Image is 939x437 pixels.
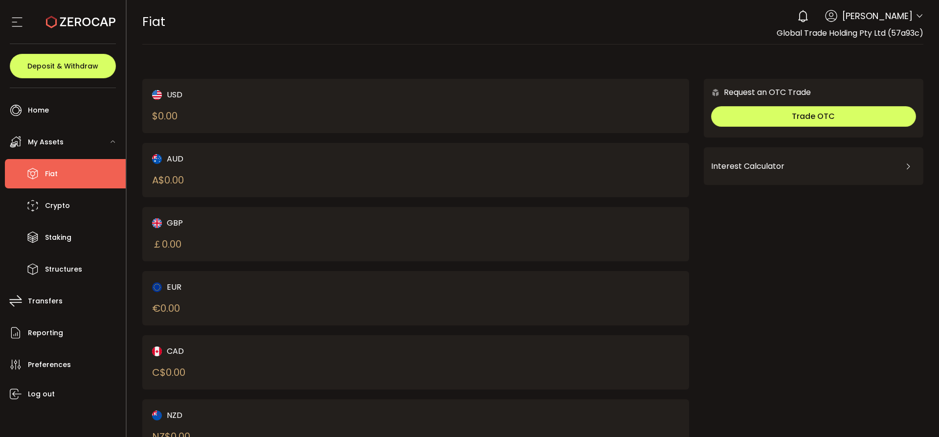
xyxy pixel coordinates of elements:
[792,111,835,122] span: Trade OTC
[842,9,913,23] span: [PERSON_NAME]
[28,358,71,372] span: Preferences
[28,326,63,340] span: Reporting
[152,409,389,421] div: NZD
[152,109,178,123] div: $ 0.00
[45,167,58,181] span: Fiat
[704,86,811,98] div: Request an OTC Trade
[152,89,389,101] div: USD
[10,54,116,78] button: Deposit & Withdraw
[777,27,923,39] span: Global Trade Holding Pty Ltd (57a93c)
[28,294,63,308] span: Transfers
[152,345,389,357] div: CAD
[152,282,162,292] img: eur_portfolio.svg
[152,218,162,228] img: gbp_portfolio.svg
[152,365,185,380] div: C$ 0.00
[152,173,184,187] div: A$ 0.00
[890,390,939,437] iframe: Chat Widget
[711,155,916,178] div: Interest Calculator
[152,217,389,229] div: GBP
[152,411,162,420] img: nzd_portfolio.svg
[152,90,162,100] img: usd_portfolio.svg
[27,63,98,69] span: Deposit & Withdraw
[45,230,71,245] span: Staking
[152,346,162,356] img: cad_portfolio.svg
[152,154,162,164] img: aud_portfolio.svg
[45,199,70,213] span: Crypto
[28,103,49,117] span: Home
[152,237,181,252] div: ￡ 0.00
[711,106,916,127] button: Trade OTC
[152,153,389,165] div: AUD
[152,301,180,316] div: € 0.00
[28,135,64,149] span: My Assets
[711,88,720,97] img: 6nGpN7MZ9FLuBP83NiajKbTRY4UzlzQtBKtCrLLspmCkSvCZHBKvY3NxgQaT5JnOQREvtQ257bXeeSTueZfAPizblJ+Fe8JwA...
[45,262,82,276] span: Structures
[28,387,55,401] span: Log out
[142,13,165,30] span: Fiat
[152,281,389,293] div: EUR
